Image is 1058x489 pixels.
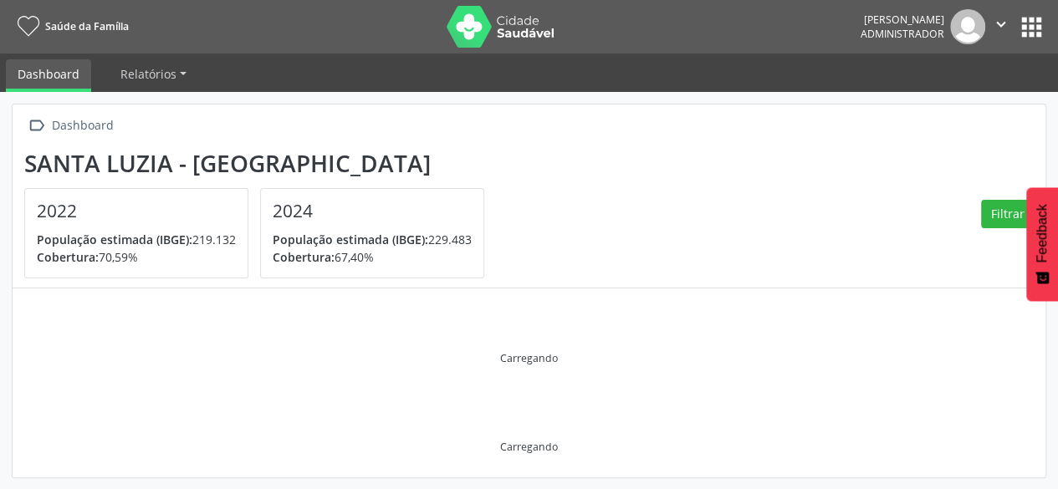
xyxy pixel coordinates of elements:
[6,59,91,92] a: Dashboard
[37,201,236,222] h4: 2022
[37,231,236,248] p: 219.132
[273,232,428,247] span: População estimada (IBGE):
[273,248,472,266] p: 67,40%
[37,249,99,265] span: Cobertura:
[109,59,198,89] a: Relatórios
[24,114,116,138] a:  Dashboard
[992,15,1010,33] i: 
[37,232,192,247] span: População estimada (IBGE):
[500,440,558,454] div: Carregando
[1026,187,1058,301] button: Feedback - Mostrar pesquisa
[1017,13,1046,42] button: apps
[37,248,236,266] p: 70,59%
[49,114,116,138] div: Dashboard
[120,66,176,82] span: Relatórios
[500,351,558,365] div: Carregando
[1035,204,1050,262] span: Feedback
[45,19,129,33] span: Saúde da Família
[273,249,335,265] span: Cobertura:
[12,13,129,40] a: Saúde da Família
[273,231,472,248] p: 229.483
[24,150,496,177] div: Santa Luzia - [GEOGRAPHIC_DATA]
[950,9,985,44] img: img
[24,114,49,138] i: 
[981,200,1034,228] button: Filtrar
[861,13,944,27] div: [PERSON_NAME]
[861,27,944,41] span: Administrador
[985,9,1017,44] button: 
[273,201,472,222] h4: 2024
